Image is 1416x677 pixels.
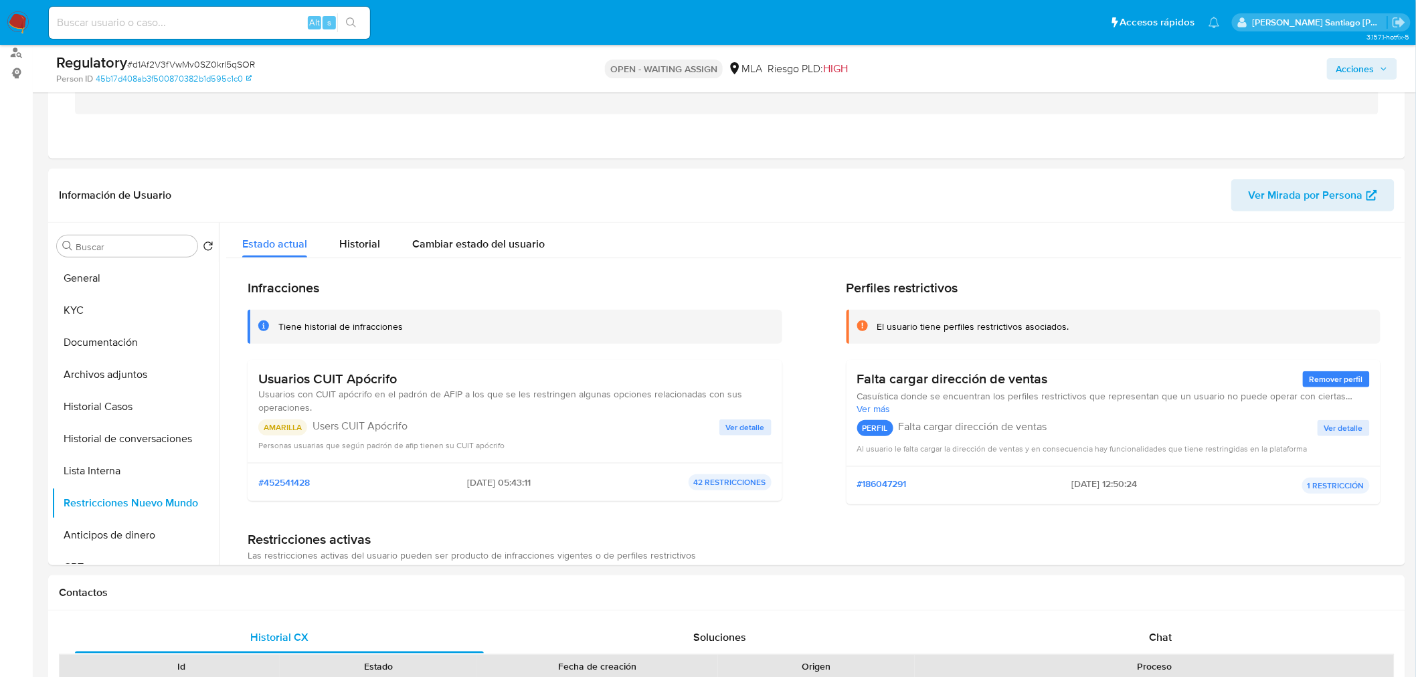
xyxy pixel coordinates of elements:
h1: Información de Usuario [59,189,171,202]
b: Regulatory [56,52,127,73]
span: Accesos rápidos [1120,15,1195,29]
button: KYC [52,294,219,326]
b: Person ID [56,73,93,85]
input: Buscar [76,241,192,253]
div: Proceso [924,660,1385,673]
span: Riesgo PLD: [768,62,848,76]
span: Soluciones [694,630,747,645]
a: 45b17d408ab3f500870382b1d595c1c0 [96,73,252,85]
span: Acciones [1336,58,1375,80]
div: Origen [727,660,905,673]
a: Notificaciones [1209,17,1220,28]
button: CBT [52,551,219,583]
button: Restricciones Nuevo Mundo [52,487,219,519]
span: Historial CX [250,630,308,645]
button: Historial Casos [52,391,219,423]
button: Historial de conversaciones [52,423,219,455]
div: Id [92,660,270,673]
a: Salir [1392,15,1406,29]
button: Documentación [52,326,219,359]
span: s [327,16,331,29]
div: MLA [728,62,762,76]
h1: Contactos [59,586,1395,599]
span: Alt [309,16,320,29]
button: Archivos adjuntos [52,359,219,391]
span: # d1Af2V3fVwMv0SZ0krl5qSOR [127,58,255,71]
input: Buscar usuario o caso... [49,14,370,31]
button: Acciones [1327,58,1397,80]
span: 3.157.1-hotfix-5 [1366,31,1409,42]
button: Buscar [62,241,73,252]
p: roberto.munoz@mercadolibre.com [1253,16,1388,29]
button: search-icon [337,13,365,32]
div: Fecha de creación [486,660,709,673]
button: Anticipos de dinero [52,519,219,551]
button: Ver Mirada por Persona [1231,179,1395,211]
button: Lista Interna [52,455,219,487]
div: Estado [289,660,467,673]
span: HIGH [823,61,848,76]
button: General [52,262,219,294]
span: Chat [1150,630,1172,645]
span: Ver Mirada por Persona [1249,179,1363,211]
button: Volver al orden por defecto [203,241,213,256]
p: OPEN - WAITING ASSIGN [605,60,723,78]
